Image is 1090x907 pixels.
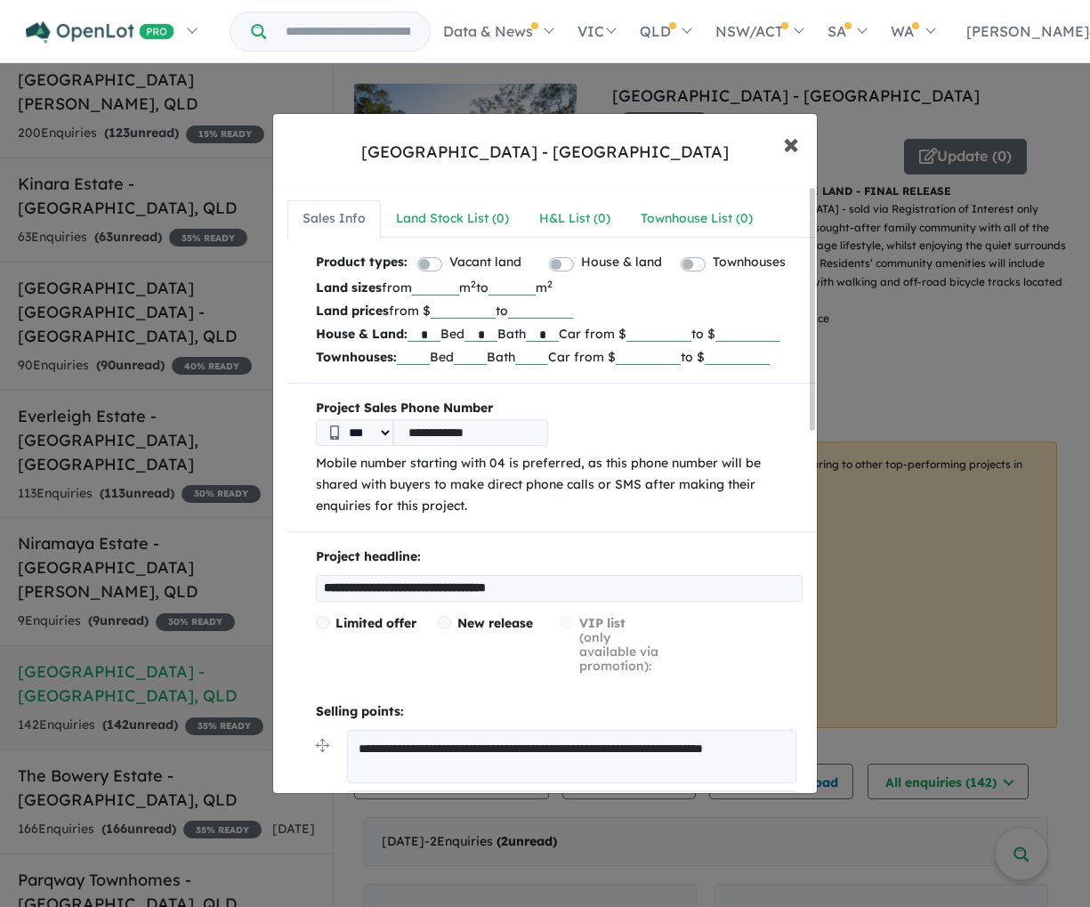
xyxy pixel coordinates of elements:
[641,208,753,230] div: Townhouse List ( 0 )
[335,615,416,631] span: Limited offer
[316,303,389,319] b: Land prices
[361,141,729,164] div: [GEOGRAPHIC_DATA] - [GEOGRAPHIC_DATA]
[316,345,803,368] p: Bed Bath Car from $ to $
[316,739,329,752] img: drag.svg
[316,299,803,322] p: from $ to
[316,349,397,365] b: Townhouses:
[316,701,803,723] p: Selling points:
[457,615,533,631] span: New release
[547,278,553,290] sup: 2
[316,398,803,419] b: Project Sales Phone Number
[316,326,408,342] b: House & Land:
[449,252,521,273] label: Vacant land
[316,453,803,516] p: Mobile number starting with 04 is preferred, as this phone number will be shared with buyers to m...
[713,252,786,273] label: Townhouses
[471,278,476,290] sup: 2
[396,208,509,230] div: Land Stock List ( 0 )
[316,276,803,299] p: from m to m
[316,279,382,296] b: Land sizes
[783,124,799,162] span: ×
[539,208,610,230] div: H&L List ( 0 )
[303,208,366,230] div: Sales Info
[316,547,803,568] p: Project headline:
[316,252,408,276] b: Product types:
[330,425,339,440] img: Phone icon
[316,322,803,345] p: Bed Bath Car from $ to $
[270,12,426,51] input: Try estate name, suburb, builder or developer
[581,252,662,273] label: House & land
[26,21,174,44] img: Openlot PRO Logo White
